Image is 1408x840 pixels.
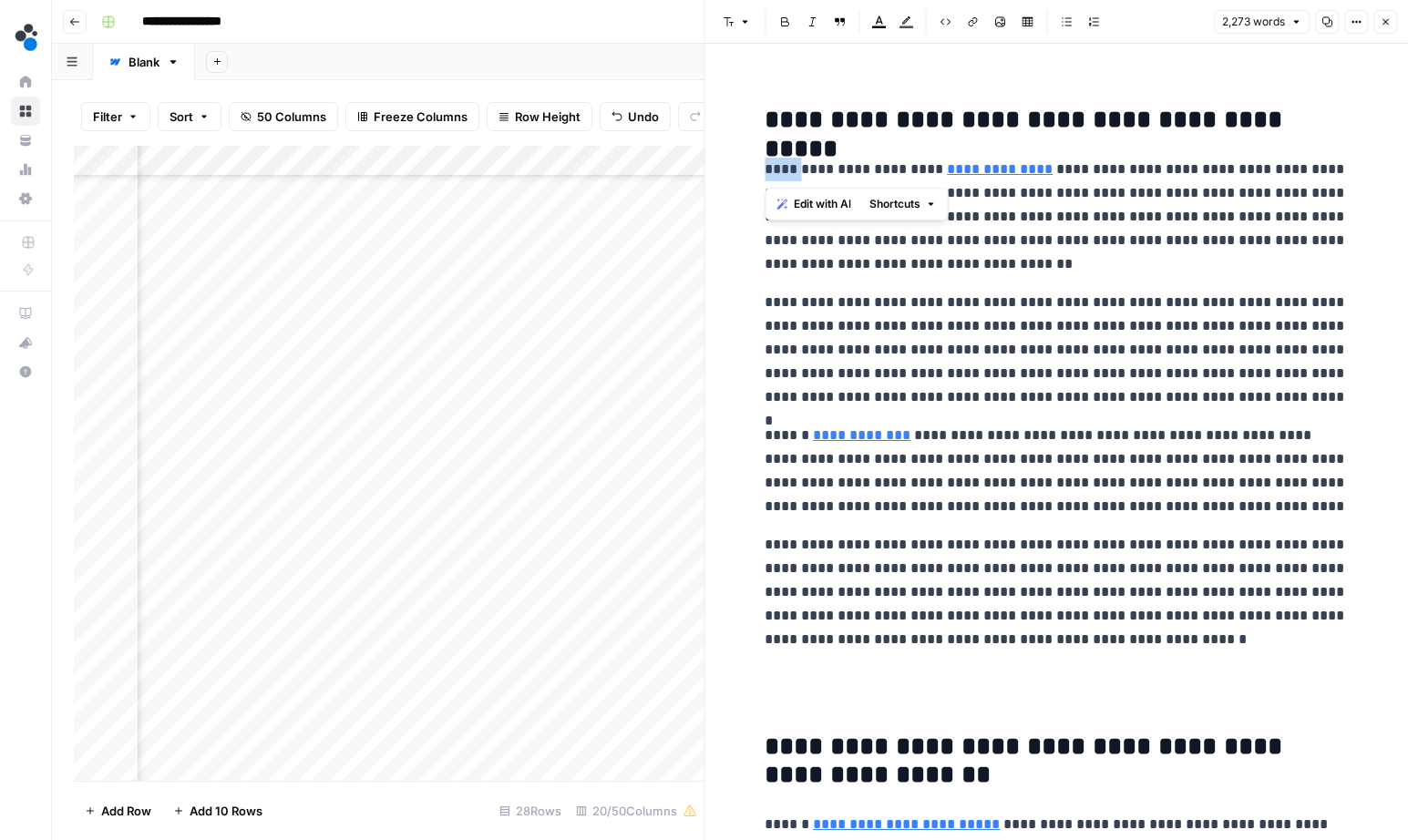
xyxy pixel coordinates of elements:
[74,796,162,825] button: Add Row
[569,796,704,825] div: 20/50 Columns
[93,44,195,80] a: Blank
[374,108,468,126] span: Freeze Columns
[170,108,193,126] span: Sort
[11,97,40,126] a: Browse
[628,108,659,126] span: Undo
[11,15,40,60] button: Workspace: spot.ai
[11,184,40,213] a: Settings
[229,102,338,131] button: 50 Columns
[162,796,273,825] button: Add 10 Rows
[257,108,326,126] span: 50 Columns
[1222,14,1285,30] span: 2,273 words
[11,126,40,155] a: Your Data
[487,102,592,131] button: Row Height
[11,299,40,328] a: AirOps Academy
[101,802,151,820] span: Add Row
[345,102,479,131] button: Freeze Columns
[515,108,581,126] span: Row Height
[1214,10,1310,34] button: 2,273 words
[12,329,39,356] div: What's new?
[128,53,159,71] div: Blank
[11,155,40,184] a: Usage
[862,192,944,216] button: Shortcuts
[11,357,40,386] button: Help + Support
[11,328,40,357] button: What's new?
[600,102,671,131] button: Undo
[869,196,920,212] span: Shortcuts
[770,192,858,216] button: Edit with AI
[93,108,122,126] span: Filter
[81,102,150,131] button: Filter
[190,802,262,820] span: Add 10 Rows
[794,196,851,212] span: Edit with AI
[11,67,40,97] a: Home
[11,21,44,54] img: spot.ai Logo
[158,102,221,131] button: Sort
[492,796,569,825] div: 28 Rows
